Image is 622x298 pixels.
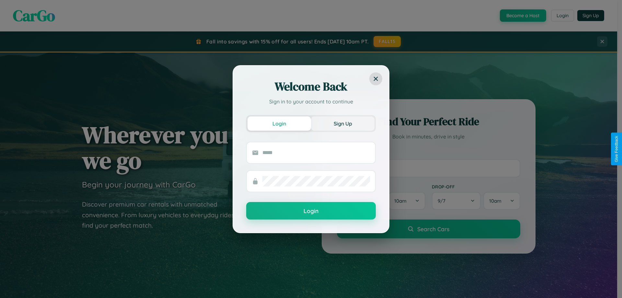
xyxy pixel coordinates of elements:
[614,136,619,162] div: Give Feedback
[248,116,311,131] button: Login
[246,202,376,220] button: Login
[246,98,376,105] p: Sign in to your account to continue
[246,79,376,94] h2: Welcome Back
[311,116,374,131] button: Sign Up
